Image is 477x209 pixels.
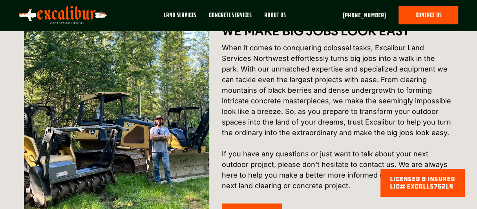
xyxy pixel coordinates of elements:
[222,42,453,191] p: When it comes to conquering colossal tasks, Excalibur Land Services Northwest effortlessly turns ...
[258,6,292,31] a: About Us
[343,11,386,20] a: [PHONE_NUMBER]
[222,24,410,38] h2: We make big jobs look easy
[390,175,455,190] div: licensed & Insured lic# EXCALLS762L4
[398,6,458,24] a: contact us
[264,11,286,20] div: About Us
